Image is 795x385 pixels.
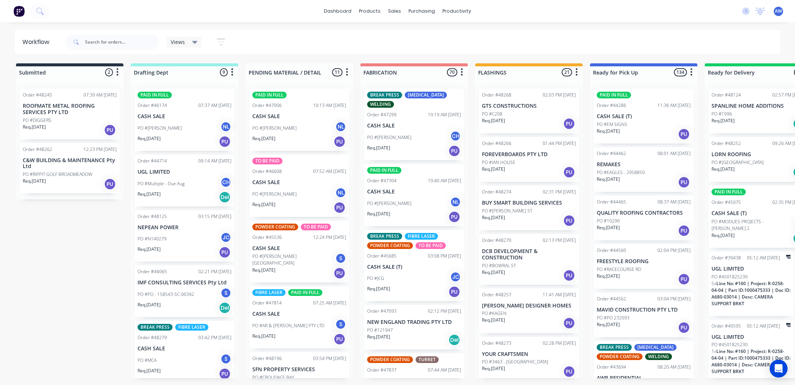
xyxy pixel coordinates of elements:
p: UGL LIMITED [138,169,231,175]
p: PO #[PERSON_NAME][GEOGRAPHIC_DATA] [252,253,335,266]
p: SFN PROPERTY SERVICES [252,366,346,373]
div: Open Intercom Messenger [770,360,788,378]
p: CASH SALE [252,179,346,186]
p: PO #RIPPIT GOLF BROADMEADOW [23,171,92,178]
p: PO #MODUES PROJECTS - [PERSON_NAME] 2 [712,218,794,232]
div: Order #4825711:41 AM [DATE][PERSON_NAME] DESIGNER HOMESPO #KAGENReq.[DATE]PU [479,288,579,333]
div: PU [334,136,346,148]
div: 07:39 AM [DATE] [83,92,117,98]
p: PO #10290 [597,218,620,224]
p: Req. [DATE] [138,302,161,308]
div: Order #48257 [482,291,511,298]
div: PU [678,176,690,188]
div: Order #44465 [597,199,626,205]
div: FIBRE LASER [175,324,208,331]
div: Order #46065 [138,268,167,275]
p: PO #PO - 158543-SC-00342 [138,291,194,298]
div: PU [219,246,231,258]
div: Order #44462 [597,150,626,157]
p: PO #Multiple - Due Aug [138,180,184,187]
p: Req. [DATE] [367,145,390,151]
div: 10:40 AM [DATE] [428,177,461,184]
p: PO #N140279 [138,236,167,242]
div: sales [384,6,405,17]
span: 1 x [712,348,716,354]
p: Req. [DATE] [23,178,46,184]
div: Order #4606502:21 PM [DATE]IMF CONSULTING SERVICES Pty LtdPO #PO - 158543-SC-00342SReq.[DATE]Del [135,265,234,317]
div: PU [104,178,116,190]
p: Req. [DATE] [482,166,505,173]
div: 11:41 AM [DATE] [543,291,576,298]
div: Order #4446208:01 AM [DATE]REMAKESPO #EAGLES - 2958850Req.[DATE]PU [594,147,694,192]
p: REMAKES [367,378,461,384]
div: TURRET [416,356,439,363]
p: PO #IAN HOUSE [482,159,515,166]
div: WELDING [367,101,394,108]
div: 07:37 AM [DATE] [198,102,231,109]
p: DCB DEVELOPMENT & CONSTRUCTION [482,248,576,261]
div: PU [448,286,460,298]
p: CASH SALE [138,345,231,352]
div: Order #47837 [367,367,397,373]
p: CASH SALE (T) [367,264,461,270]
div: Order #45075 [712,199,741,206]
p: PO #PO 232093 [597,315,630,321]
div: PU [678,273,690,285]
div: WELDING [645,353,672,360]
p: PO #EAGLES - 2958850 [597,169,645,176]
p: Req. [DATE] [597,176,620,183]
div: Order #44562 [597,296,626,302]
div: 02:13 PM [DATE] [543,237,576,244]
div: BREAK PRESS [597,344,632,351]
div: S [220,353,231,365]
p: Req. [DATE] [367,285,390,292]
div: Order #48196 [252,355,282,362]
div: PU [563,215,575,227]
div: PAID IN FULL [367,167,401,174]
div: 02:03 PM [DATE] [543,92,576,98]
p: AWR RESIDENTIAL [597,375,691,381]
div: CH [450,130,461,142]
p: CASH SALE [252,245,346,252]
div: 07:52 AM [DATE] [313,168,346,175]
span: AW [775,8,782,15]
div: Del [219,191,231,203]
div: Order #48274 [482,189,511,195]
div: FIBRE LASER [405,233,438,240]
p: Req. [DATE] [597,273,620,280]
div: Order #4826601:44 PM [DATE]FOREVERBOARDS PTY LTDPO #IAN HOUSEReq.[DATE]PU [479,137,579,182]
div: 05:12 AM [DATE] [747,323,780,329]
div: Order #39438 [712,255,741,261]
div: Order #45685 [367,253,397,259]
div: Order #3943805:12 AM [DATE]UGL LIMITEDPO #45018252305xLine No: #160 | Project: R-0258-04-04 | Par... [709,252,794,316]
p: CASH SALE (T) [597,113,691,120]
div: PAID IN FULL [597,92,631,98]
div: S [335,253,346,264]
div: PU [563,118,575,130]
div: [MEDICAL_DATA] [634,344,676,351]
div: PU [448,211,460,223]
div: Order #48125 [138,213,167,220]
div: Order #4824507:39 AM [DATE]ROOFMATE METAL ROOFING SERVICES PTY LTDPO #DIGGERSReq.[DATE]PU [20,89,120,139]
div: NL [335,187,346,198]
div: Order #4456002:04 PM [DATE]FREESTYLE ROOFINGPO #RACECOURSE RDReq.[DATE]PU [594,244,694,289]
p: CASH SALE [252,113,346,120]
span: Line No: #160 | Project: R-0258-04-04 | Part ID:1000475333 | Doc ID: A680-03014 | Desc: CAMERA SU... [712,348,791,375]
p: BUY SMART BUILDING SERVICES [482,200,576,206]
div: Del [448,334,460,346]
p: [PERSON_NAME] DESIGNER HOMES [482,303,576,309]
div: Order #43694 [597,364,626,370]
p: PO #4501825230 [712,274,748,280]
div: JC [220,232,231,243]
p: PO #3463 - [GEOGRAPHIC_DATA] [482,359,548,365]
div: PU [563,366,575,378]
p: PO #CROUDACE BAY [252,374,294,381]
div: PU [334,333,346,345]
div: PU [563,166,575,178]
div: Order #48252 [712,140,741,147]
div: Order #4059505:12 AM [DATE]UGL LIMITEDPO #45018252301xLine No: #160 | Project: R-0258-04-04 | Par... [709,320,794,384]
div: 08:37 AM [DATE] [657,199,691,205]
div: Order #47299 [367,111,397,118]
p: Req. [DATE] [252,267,275,274]
p: YOUR CRAFTSMEN [482,351,576,357]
